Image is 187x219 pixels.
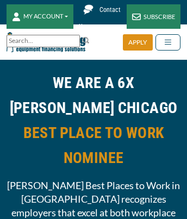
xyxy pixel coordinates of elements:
img: Search [82,36,90,45]
a: SUBSCRIBE [127,4,180,29]
input: Search [7,35,80,47]
button: MY ACCOUNT [7,4,73,29]
a: Clear search text [68,37,77,46]
span: BEST PLACE TO WORK NOMINEE [7,121,180,171]
h2: WE ARE A 6X [PERSON_NAME] CHICAGO [7,71,180,171]
span: Contact Us [79,6,121,30]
